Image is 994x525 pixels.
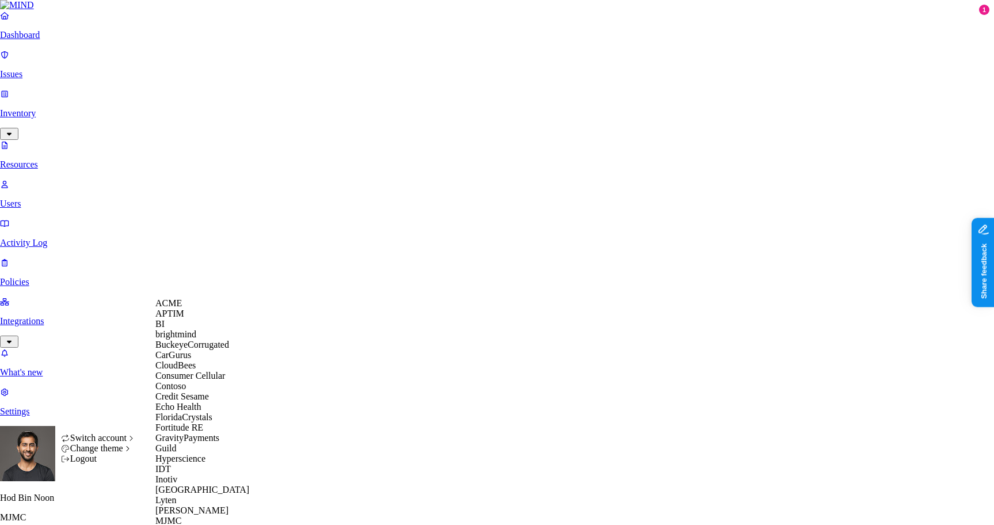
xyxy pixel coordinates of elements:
span: GravityPayments [155,433,219,443]
span: IDT [155,464,171,474]
span: Credit Sesame [155,391,209,401]
span: CloudBees [155,360,196,370]
span: [PERSON_NAME] [155,505,228,515]
span: APTIM [155,309,184,318]
span: Echo Health [155,402,201,412]
span: Change theme [70,443,123,453]
span: Contoso [155,381,186,391]
span: Inotiv [155,474,177,484]
span: CarGurus [155,350,191,360]
span: Lyten [155,495,176,505]
span: BI [155,319,165,329]
span: Fortitude RE [155,423,203,432]
span: brightmind [155,329,196,339]
span: Switch account [70,433,127,443]
span: Hyperscience [155,454,205,463]
span: BuckeyeCorrugated [155,340,229,349]
span: Guild [155,443,176,453]
div: Logout [61,454,136,464]
span: FloridaCrystals [155,412,212,422]
span: Consumer Cellular [155,371,225,381]
span: ACME [155,298,182,308]
span: [GEOGRAPHIC_DATA] [155,485,249,494]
